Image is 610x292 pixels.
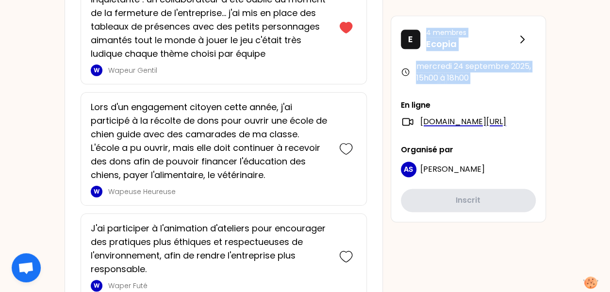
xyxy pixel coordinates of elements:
[401,61,536,84] div: mercredi 24 septembre 2025 , 15h00 à 18h00
[108,281,330,291] p: Waper Futé
[401,99,536,111] p: En ligne
[94,66,99,74] p: W
[91,222,330,276] p: J'ai participer à l'animation d'ateliers pour encourager des pratiques plus éthiques et respectue...
[108,187,330,196] p: Wapeuse Heureuse
[426,28,516,37] p: 4 membres
[401,144,536,156] p: Organisé par
[94,188,99,195] p: W
[426,37,516,51] p: Ecopia
[408,32,413,46] p: E
[401,189,536,212] button: Inscrit
[108,65,330,75] p: Wapeur Gentil
[91,100,330,182] p: Lors d'un engagement citoyen cette année, j'ai participé à la récolte de dons pour ouvrir une éco...
[420,163,485,175] span: [PERSON_NAME]
[12,253,41,282] div: Ouvrir le chat
[404,164,413,174] p: AS
[94,282,99,290] p: W
[420,116,506,128] a: [DOMAIN_NAME][URL]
